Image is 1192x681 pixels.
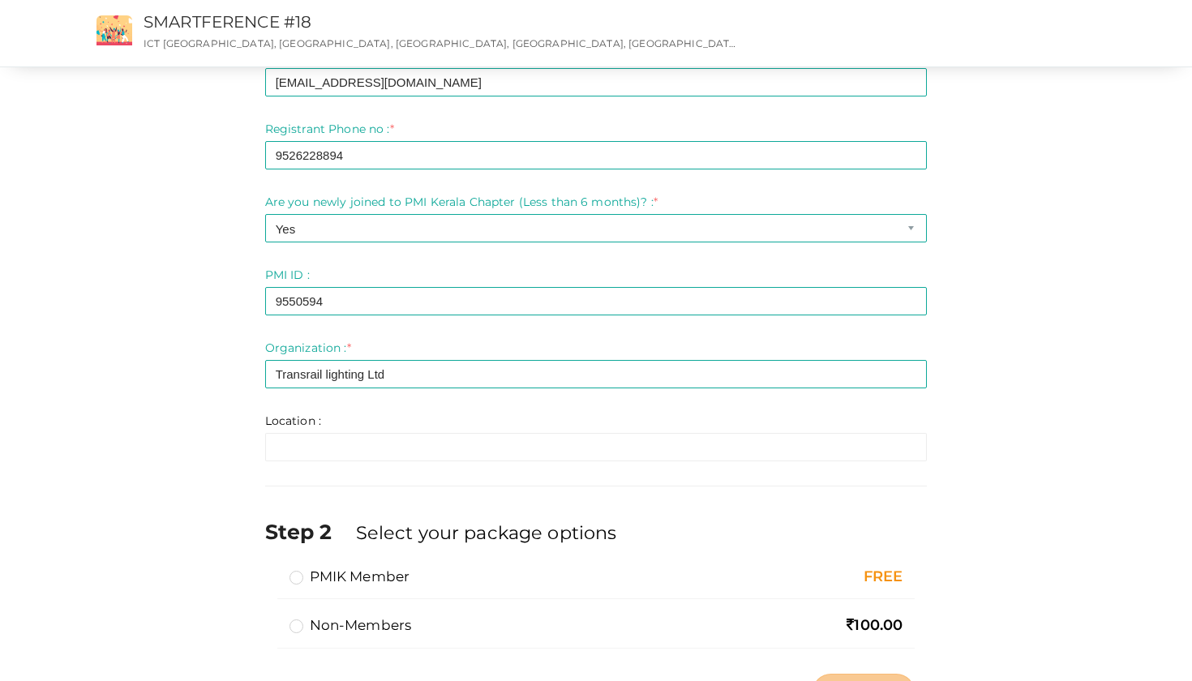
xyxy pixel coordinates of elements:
a: SMARTFERENCE #18 [144,12,311,32]
img: event2.png [96,15,132,45]
input: Enter registrant phone no here. [265,141,928,169]
label: Registrant Phone no : [265,121,394,137]
div: FREE [718,567,903,588]
label: Non-members [289,615,412,635]
label: Organization : [265,340,351,356]
label: PMIK Member [289,567,410,586]
label: Location : [265,413,321,429]
label: PMI ID : [265,267,310,283]
input: Enter registrant email here. [265,68,928,96]
p: ICT [GEOGRAPHIC_DATA], [GEOGRAPHIC_DATA], [GEOGRAPHIC_DATA], [GEOGRAPHIC_DATA], [GEOGRAPHIC_DATA]... [144,36,740,50]
span: 100.00 [847,616,903,634]
label: Select your package options [356,520,617,546]
label: Are you newly joined to PMI Kerala Chapter (Less than 6 months)? : [265,194,658,210]
label: Step 2 [265,517,353,546]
